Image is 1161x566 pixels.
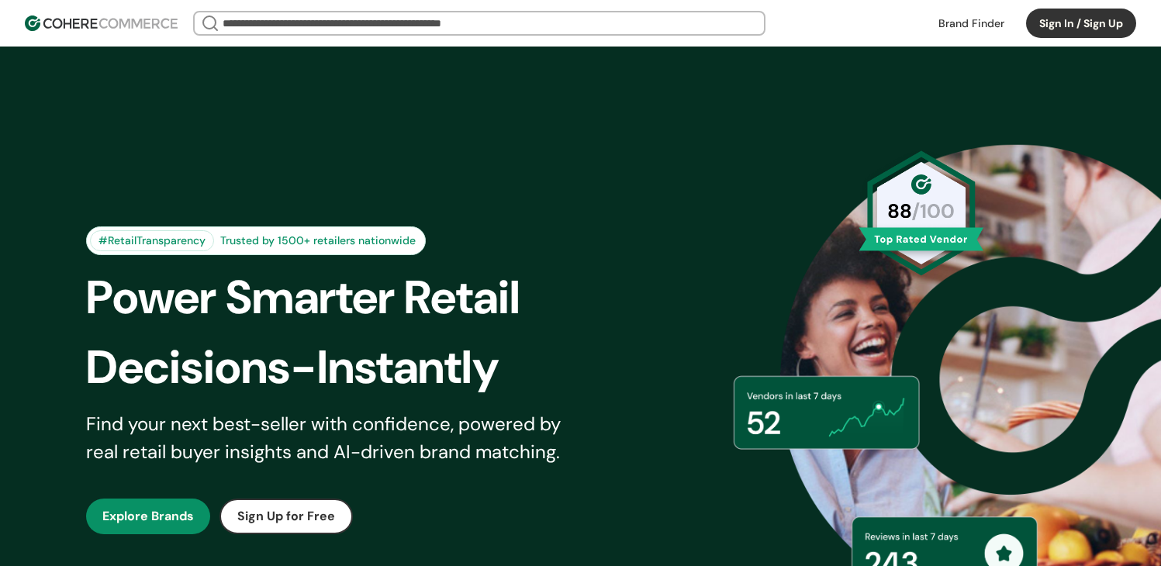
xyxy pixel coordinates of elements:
[90,230,214,251] div: #RetailTransparency
[214,233,422,249] div: Trusted by 1500+ retailers nationwide
[219,499,353,534] button: Sign Up for Free
[86,333,607,402] div: Decisions-Instantly
[86,410,581,466] div: Find your next best-seller with confidence, powered by real retail buyer insights and AI-driven b...
[25,16,178,31] img: Cohere Logo
[86,499,210,534] button: Explore Brands
[86,263,607,333] div: Power Smarter Retail
[1026,9,1136,38] button: Sign In / Sign Up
